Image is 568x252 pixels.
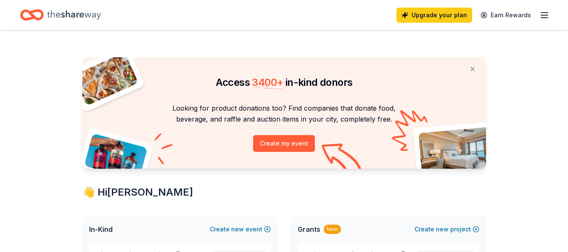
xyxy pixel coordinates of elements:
div: 👋 Hi [PERSON_NAME] [82,186,486,199]
button: Createnewevent [210,224,271,234]
span: Access in-kind donors [216,76,353,88]
span: 3400 + [252,76,283,88]
span: new [231,224,244,234]
div: New [324,225,341,234]
span: Grants [298,224,320,234]
a: Home [20,5,101,25]
button: Create my event [253,135,315,152]
a: Earn Rewards [476,8,536,23]
span: new [436,224,449,234]
img: Pizza [73,52,138,106]
p: Looking for product donations too? Find companies that donate food, beverage, and raffle and auct... [92,103,476,125]
span: In-Kind [89,224,113,234]
img: Curvy arrow [322,143,364,175]
a: Upgrade your plan [396,8,472,23]
button: Createnewproject [415,224,479,234]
